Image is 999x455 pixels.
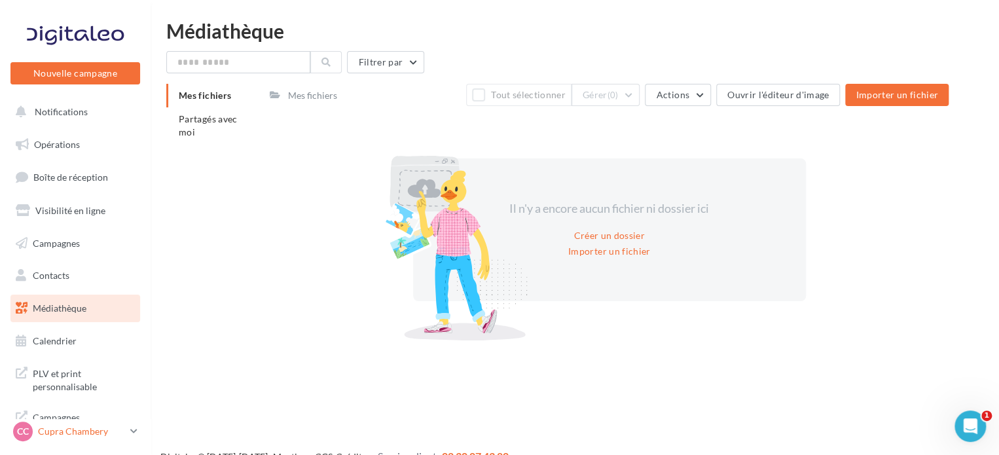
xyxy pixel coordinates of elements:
[8,98,137,126] button: Notifications
[33,172,108,183] span: Boîte de réception
[572,84,640,106] button: Gérer(0)
[845,84,949,106] button: Importer un fichier
[8,197,143,225] a: Visibilité en ligne
[179,90,231,101] span: Mes fichiers
[10,62,140,84] button: Nouvelle campagne
[856,89,938,100] span: Importer un fichier
[8,131,143,158] a: Opérations
[10,419,140,444] a: CC Cupra Chambery
[8,230,143,257] a: Campagnes
[347,51,424,73] button: Filtrer par
[981,410,992,421] span: 1
[179,113,238,137] span: Partagés avec moi
[8,163,143,191] a: Boîte de réception
[33,237,80,248] span: Campagnes
[563,244,656,259] button: Importer un fichier
[608,90,619,100] span: (0)
[38,425,125,438] p: Cupra Chambery
[716,84,840,106] button: Ouvrir l'éditeur d'image
[8,327,143,355] a: Calendrier
[35,106,88,117] span: Notifications
[568,228,650,244] button: Créer un dossier
[34,139,80,150] span: Opérations
[8,359,143,398] a: PLV et print personnalisable
[645,84,710,106] button: Actions
[33,365,135,393] span: PLV et print personnalisable
[288,89,337,102] div: Mes fichiers
[8,262,143,289] a: Contacts
[954,410,986,442] iframe: Intercom live chat
[33,302,86,314] span: Médiathèque
[509,201,709,215] span: Il n'y a encore aucun fichier ni dossier ici
[656,89,689,100] span: Actions
[8,403,143,442] a: Campagnes DataOnDemand
[33,270,69,281] span: Contacts
[33,335,77,346] span: Calendrier
[466,84,571,106] button: Tout sélectionner
[8,295,143,322] a: Médiathèque
[33,409,135,437] span: Campagnes DataOnDemand
[35,205,105,216] span: Visibilité en ligne
[17,425,29,438] span: CC
[166,21,983,41] div: Médiathèque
